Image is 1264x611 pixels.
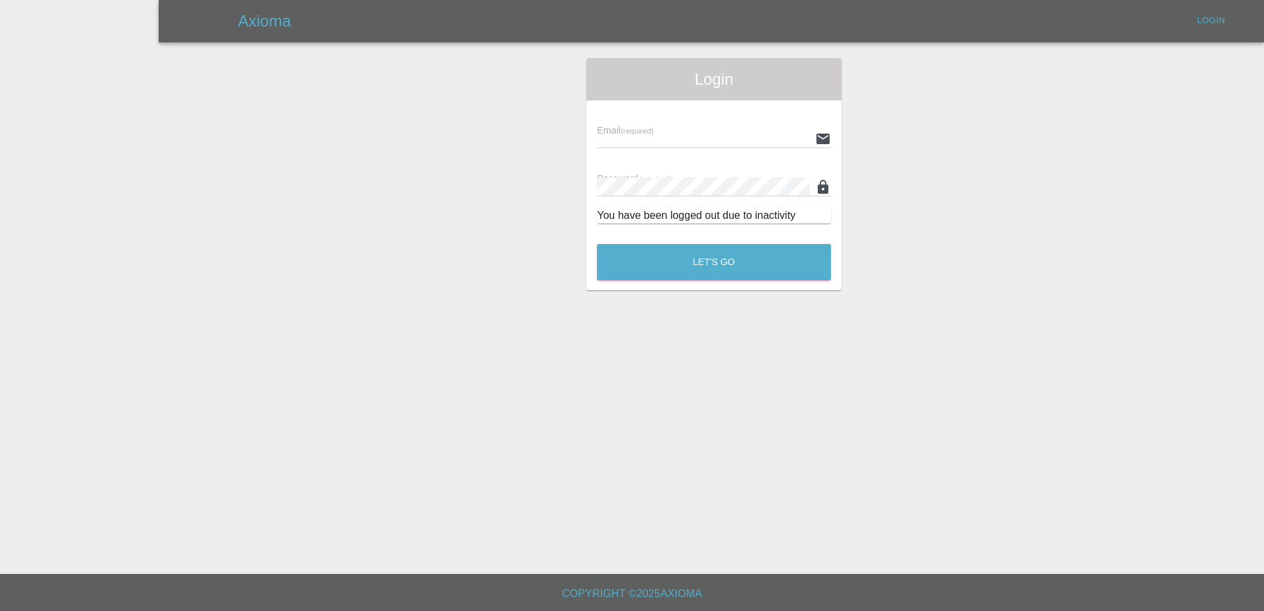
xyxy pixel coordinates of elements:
small: (required) [621,127,654,135]
h6: Copyright © 2025 Axioma [11,585,1253,603]
small: (required) [639,175,672,183]
button: Let's Go [597,244,831,280]
h5: Axioma [238,11,291,32]
div: You have been logged out due to inactivity [597,208,831,224]
span: Email [597,125,653,136]
span: Login [597,69,831,90]
a: Login [1190,11,1232,31]
span: Password [597,173,671,184]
